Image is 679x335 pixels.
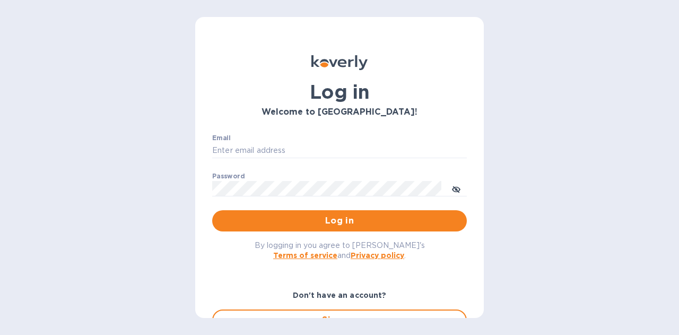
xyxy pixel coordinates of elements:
[212,135,231,141] label: Email
[273,251,337,260] a: Terms of service
[212,81,467,103] h1: Log in
[221,214,458,227] span: Log in
[212,107,467,117] h3: Welcome to [GEOGRAPHIC_DATA]!
[311,55,368,70] img: Koverly
[212,310,467,331] button: Sign up
[212,143,467,159] input: Enter email address
[293,291,387,299] b: Don't have an account?
[446,178,467,199] button: toggle password visibility
[212,173,245,179] label: Password
[222,314,457,327] span: Sign up
[351,251,404,260] a: Privacy policy
[255,241,425,260] span: By logging in you agree to [PERSON_NAME]'s and .
[212,210,467,231] button: Log in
